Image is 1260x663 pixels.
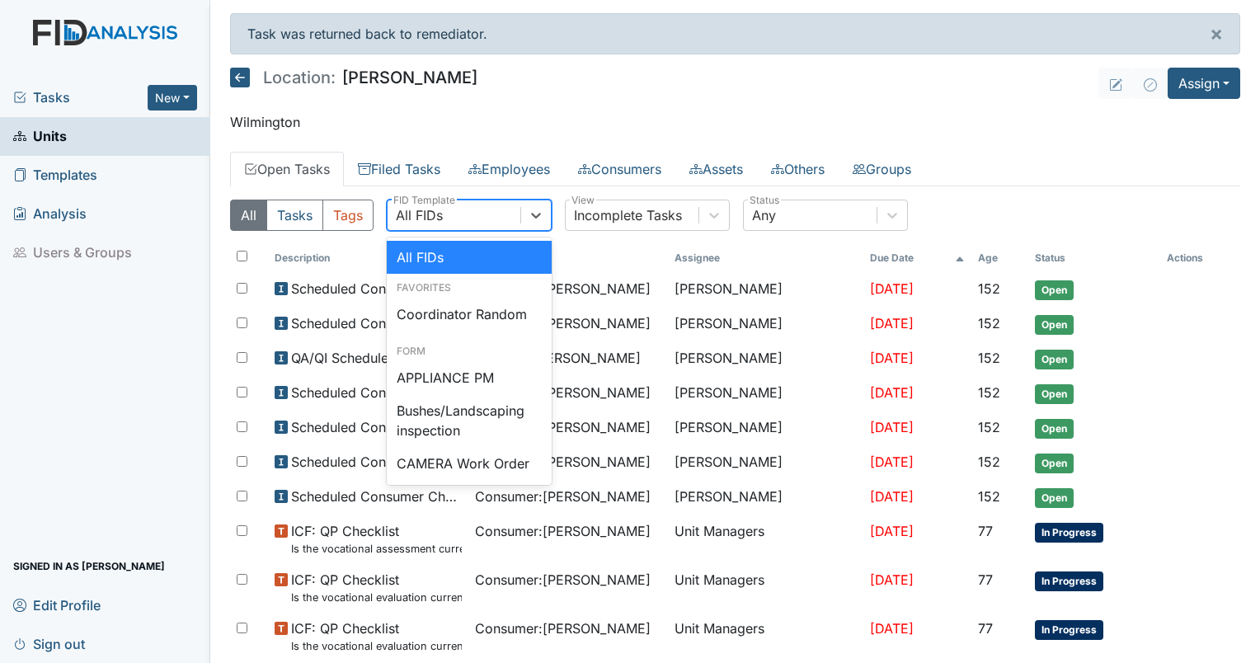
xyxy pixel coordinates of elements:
td: Unit Managers [668,563,863,612]
span: Open [1035,488,1074,508]
span: Units [13,124,67,149]
span: Open [1035,454,1074,473]
span: [DATE] [870,523,914,539]
span: Open [1035,350,1074,369]
span: Templates [13,162,97,188]
span: 152 [978,454,1000,470]
span: Open [1035,315,1074,335]
span: 152 [978,280,1000,297]
span: [DATE] [870,620,914,637]
button: Tasks [266,200,323,231]
span: Edit Profile [13,592,101,618]
span: 77 [978,523,993,539]
td: [PERSON_NAME] [668,445,863,480]
button: × [1193,14,1239,54]
th: Toggle SortBy [863,244,971,272]
button: Tags [322,200,374,231]
span: In Progress [1035,523,1103,543]
span: Consumer : [PERSON_NAME] [475,570,651,590]
span: Open [1035,280,1074,300]
span: 77 [978,571,993,588]
div: Critical Incident Report [387,480,552,513]
div: CAMERA Work Order [387,447,552,480]
a: Open Tasks [230,152,344,186]
a: Consumers [564,152,675,186]
div: All FIDs [396,205,443,225]
button: New [148,85,197,110]
th: Toggle SortBy [1028,244,1160,272]
span: QA/QI Scheduled Inspection [291,348,461,368]
a: Tasks [13,87,148,107]
span: × [1210,21,1223,45]
span: Consumer : [PERSON_NAME] [475,487,651,506]
div: All FIDs [387,241,552,274]
span: Scheduled Consumer Chart Review [291,417,461,437]
span: Scheduled Consumer Chart Review [291,487,461,506]
span: Location: [263,69,336,86]
span: In Progress [1035,620,1103,640]
span: ICF: QP Checklist Is the vocational evaluation current? (document the date in the comment section) [291,618,461,654]
button: Assign [1168,68,1240,99]
div: Bushes/Landscaping inspection [387,394,552,447]
span: Location : [PERSON_NAME] [475,348,641,368]
span: 77 [978,620,993,637]
span: Scheduled Consumer Chart Review [291,279,461,299]
th: Toggle SortBy [268,244,468,272]
input: Toggle All Rows Selected [237,251,247,261]
span: 152 [978,350,1000,366]
small: Is the vocational evaluation current? (document the date in the comment section) [291,590,461,605]
div: Form [387,344,552,359]
span: [DATE] [870,315,914,331]
span: Consumer : [PERSON_NAME] [475,313,651,333]
div: Type filter [230,200,374,231]
small: Is the vocational evaluation current? (document the date in the comment section) [291,638,461,654]
th: Actions [1160,244,1240,272]
span: Scheduled Consumer Chart Review [291,313,461,333]
a: Groups [839,152,925,186]
a: Assets [675,152,757,186]
span: Consumer : [PERSON_NAME] [475,521,651,541]
th: Assignee [668,244,863,272]
div: Coordinator Random [387,298,552,331]
td: Unit Managers [668,612,863,661]
span: [DATE] [870,488,914,505]
td: [PERSON_NAME] [668,307,863,341]
span: 152 [978,488,1000,505]
span: 152 [978,384,1000,401]
small: Is the vocational assessment current? (document the date in the comment section) [291,541,461,557]
span: Sign out [13,631,85,656]
a: Others [757,152,839,186]
button: All [230,200,267,231]
span: Consumer : [PERSON_NAME] [475,279,651,299]
span: Open [1035,419,1074,439]
span: [DATE] [870,454,914,470]
span: [DATE] [870,350,914,366]
span: 152 [978,315,1000,331]
span: Consumer : [PERSON_NAME] [475,452,651,472]
span: Analysis [13,201,87,227]
span: Signed in as [PERSON_NAME] [13,553,165,579]
span: Consumer : [PERSON_NAME] [475,618,651,638]
div: Task was returned back to remediator. [230,13,1240,54]
td: [PERSON_NAME] [668,341,863,376]
span: ICF: QP Checklist Is the vocational assessment current? (document the date in the comment section) [291,521,461,557]
div: Favorites [387,280,552,295]
div: APPLIANCE PM [387,361,552,394]
span: Scheduled Consumer Chart Review [291,383,461,402]
span: [DATE] [870,384,914,401]
h5: [PERSON_NAME] [230,68,477,87]
span: [DATE] [870,571,914,588]
p: Wilmington [230,112,1240,132]
span: ICF: QP Checklist Is the vocational evaluation current? (document the date in the comment section) [291,570,461,605]
td: [PERSON_NAME] [668,411,863,445]
span: Scheduled Consumer Chart Review [291,452,461,472]
th: Toggle SortBy [468,244,668,272]
td: [PERSON_NAME] [668,272,863,307]
span: Consumer : [PERSON_NAME] [475,417,651,437]
td: [PERSON_NAME] [668,480,863,515]
a: Filed Tasks [344,152,454,186]
td: Unit Managers [668,515,863,563]
th: Toggle SortBy [971,244,1028,272]
span: In Progress [1035,571,1103,591]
